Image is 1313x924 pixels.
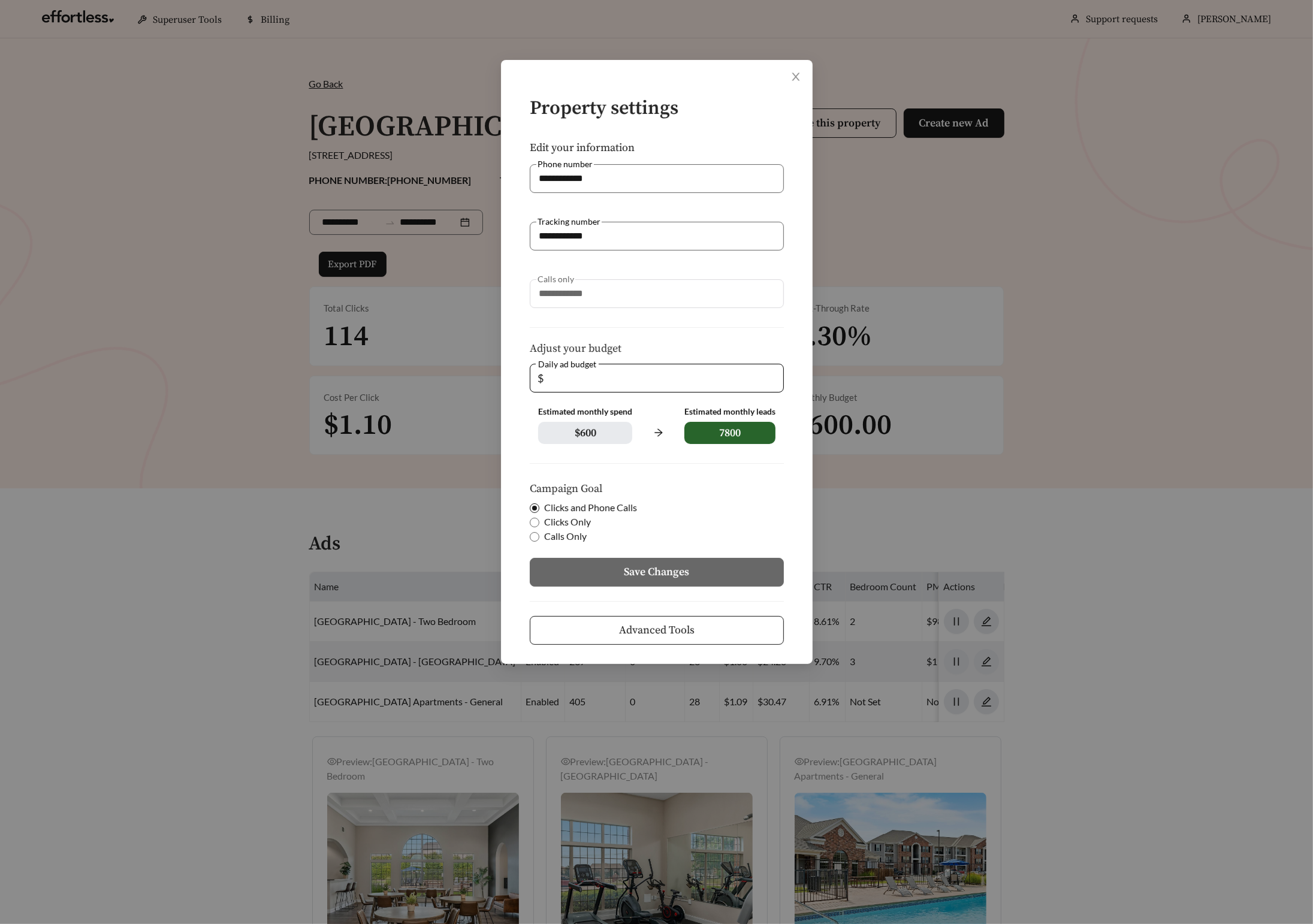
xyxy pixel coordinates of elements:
button: Advanced Tools [530,616,784,645]
span: $ 600 [538,422,632,444]
div: Estimated monthly leads [684,407,775,417]
span: arrow-right [647,421,669,444]
a: Advanced Tools [530,624,784,635]
span: Clicks and Phone Calls [539,500,642,515]
span: Advanced Tools [619,622,695,638]
span: 7800 [684,422,775,444]
h5: Adjust your budget [530,343,784,355]
h4: Property settings [530,98,784,119]
span: Clicks Only [539,515,596,529]
button: Close [779,60,813,93]
button: Save Changes [530,558,784,587]
div: Estimated monthly spend [538,407,632,417]
h5: Edit your information [530,142,784,154]
span: Calls Only [539,529,591,543]
h5: Campaign Goal [530,483,784,495]
span: close [790,71,801,82]
span: $ [538,364,544,392]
